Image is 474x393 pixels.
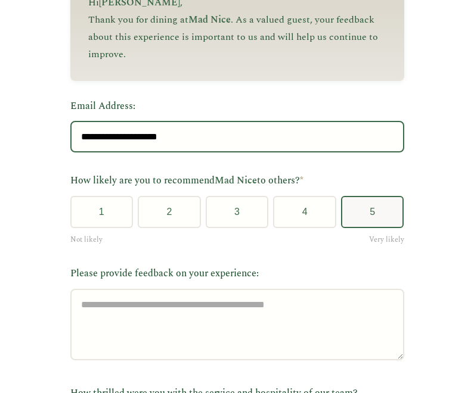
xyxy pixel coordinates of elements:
button: 4 [273,196,336,228]
button: 1 [70,196,134,228]
label: Email Address: [70,99,404,114]
button: 5 [341,196,404,228]
span: Very likely [369,234,404,245]
button: 2 [138,196,201,228]
span: Mad Nice [215,173,257,188]
span: Not likely [70,234,103,245]
button: 3 [206,196,269,228]
p: Thank you for dining at . As a valued guest, your feedback about this experience is important to ... [88,11,386,63]
label: Please provide feedback on your experience: [70,266,404,282]
span: Mad Nice [188,13,231,27]
label: How likely are you to recommend to others? [70,173,404,189]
